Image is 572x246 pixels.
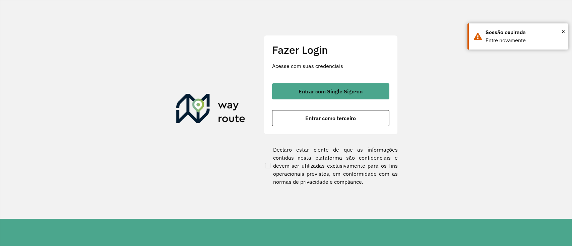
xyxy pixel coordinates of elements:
[305,115,356,121] span: Entrar como terceiro
[272,62,389,70] p: Acesse com suas credenciais
[486,28,563,36] div: Sessão expirada
[176,94,245,126] img: Roteirizador AmbevTech
[272,44,389,56] h2: Fazer Login
[562,26,565,36] span: ×
[272,110,389,126] button: button
[562,26,565,36] button: Close
[272,83,389,99] button: button
[299,89,363,94] span: Entrar com Single Sign-on
[264,146,398,186] label: Declaro estar ciente de que as informações contidas nesta plataforma são confidenciais e devem se...
[486,36,563,45] div: Entre novamente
